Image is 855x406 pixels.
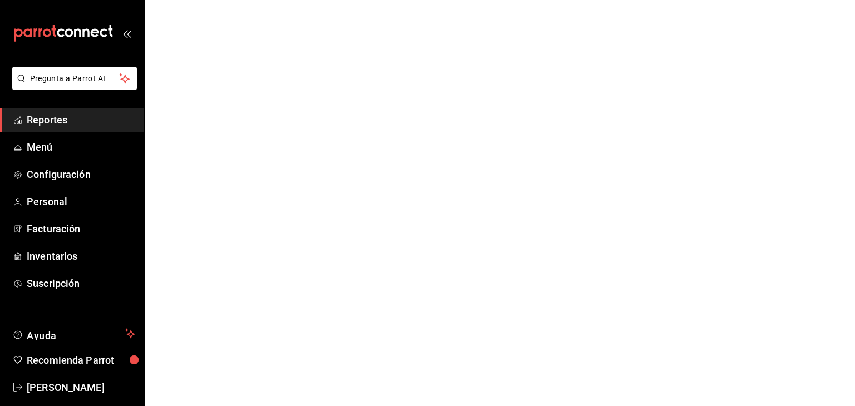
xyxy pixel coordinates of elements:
[27,140,135,155] span: Menú
[12,67,137,90] button: Pregunta a Parrot AI
[27,353,135,368] span: Recomienda Parrot
[27,167,135,182] span: Configuración
[30,73,120,85] span: Pregunta a Parrot AI
[27,221,135,236] span: Facturación
[27,276,135,291] span: Suscripción
[27,380,135,395] span: [PERSON_NAME]
[27,327,121,340] span: Ayuda
[8,81,137,92] a: Pregunta a Parrot AI
[122,29,131,38] button: open_drawer_menu
[27,249,135,264] span: Inventarios
[27,112,135,127] span: Reportes
[27,194,135,209] span: Personal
